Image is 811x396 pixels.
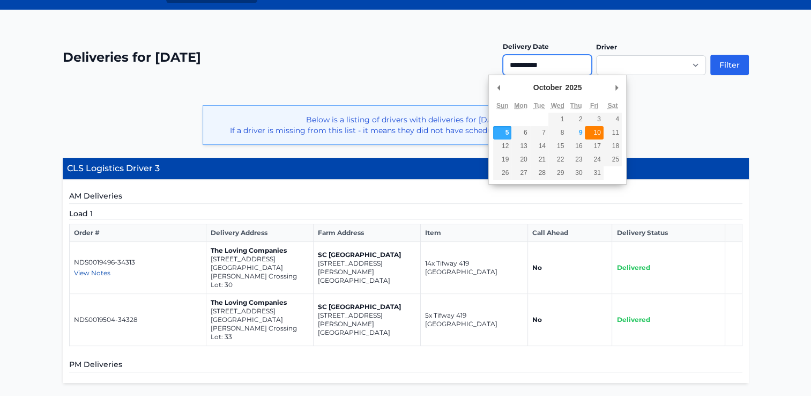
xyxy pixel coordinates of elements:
[69,359,742,372] h5: PM Deliveries
[211,272,309,289] p: [PERSON_NAME] Crossing Lot: 30
[211,255,309,263] p: [STREET_ADDRESS]
[532,316,542,324] strong: No
[563,79,583,96] div: 2025
[532,263,542,272] strong: No
[548,166,567,180] button: 29
[604,113,622,126] button: 4
[585,113,603,126] button: 3
[493,140,511,153] button: 12
[420,294,527,346] td: 5x Tifway 419 [GEOGRAPHIC_DATA]
[527,224,612,242] th: Call Ahead
[511,153,530,166] button: 20
[567,113,585,126] button: 2
[616,316,650,324] span: Delivered
[493,126,511,140] button: 5
[567,166,585,180] button: 30
[604,153,622,166] button: 25
[710,55,749,75] button: Filter
[616,263,650,272] span: Delivered
[596,43,617,51] label: Driver
[511,126,530,140] button: 6
[585,153,603,166] button: 24
[532,79,564,96] div: October
[493,166,511,180] button: 26
[420,242,527,294] td: 14x Tifway 419 [GEOGRAPHIC_DATA]
[211,307,309,316] p: [STREET_ADDRESS]
[530,126,548,140] button: 7
[585,126,603,140] button: 10
[318,276,416,285] p: [GEOGRAPHIC_DATA]
[420,224,527,242] th: Item
[318,251,416,259] p: SC [GEOGRAPHIC_DATA]
[69,208,742,219] h5: Load 1
[548,153,567,166] button: 22
[74,269,110,277] span: View Notes
[63,49,201,66] h2: Deliveries for [DATE]
[511,166,530,180] button: 27
[313,224,420,242] th: Farm Address
[567,153,585,166] button: 23
[493,153,511,166] button: 19
[211,263,309,272] p: [GEOGRAPHIC_DATA]
[496,102,509,109] abbr: Sunday
[318,303,416,311] p: SC [GEOGRAPHIC_DATA]
[211,316,309,324] p: [GEOGRAPHIC_DATA]
[503,55,592,75] input: Use the arrow keys to pick a date
[530,166,548,180] button: 28
[69,190,742,204] h5: AM Deliveries
[548,140,567,153] button: 15
[530,140,548,153] button: 14
[530,153,548,166] button: 21
[318,328,416,337] p: [GEOGRAPHIC_DATA]
[567,126,585,140] button: 9
[514,102,527,109] abbr: Monday
[211,324,309,341] p: [PERSON_NAME] Crossing Lot: 33
[511,140,530,153] button: 13
[551,102,564,109] abbr: Wednesday
[567,140,585,153] button: 16
[206,224,313,242] th: Delivery Address
[318,311,416,328] p: [STREET_ADDRESS][PERSON_NAME]
[74,258,202,267] p: NDS0019496-34313
[534,102,545,109] abbr: Tuesday
[604,126,622,140] button: 11
[585,140,603,153] button: 17
[63,158,749,180] h4: CLS Logistics Driver 3
[611,79,622,96] button: Next Month
[585,166,603,180] button: 31
[604,140,622,153] button: 18
[74,316,202,324] p: NDS0019504-34328
[548,126,567,140] button: 8
[548,113,567,126] button: 1
[211,246,309,255] p: The Loving Companies
[318,259,416,276] p: [STREET_ADDRESS][PERSON_NAME]
[590,102,598,109] abbr: Friday
[493,79,504,96] button: Previous Month
[69,224,206,242] th: Order #
[612,224,725,242] th: Delivery Status
[608,102,618,109] abbr: Saturday
[212,114,599,136] p: Below is a listing of drivers with deliveries for [DATE]. If a driver is missing from this list -...
[211,298,309,307] p: The Loving Companies
[503,42,549,50] label: Delivery Date
[570,102,582,109] abbr: Thursday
